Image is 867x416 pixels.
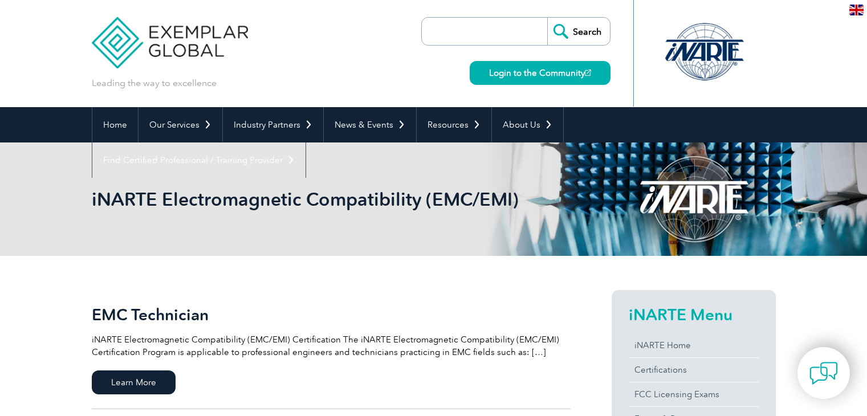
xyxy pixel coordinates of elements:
img: open_square.png [585,70,591,76]
a: Home [92,107,138,142]
a: iNARTE Home [629,333,759,357]
h2: iNARTE Menu [629,305,759,324]
a: FCC Licensing Exams [629,382,759,406]
input: Search [547,18,610,45]
a: Industry Partners [223,107,323,142]
h1: iNARTE Electromagnetic Compatibility (EMC/EMI) [92,188,530,210]
span: Learn More [92,370,176,394]
img: contact-chat.png [809,359,838,388]
a: Resources [417,107,491,142]
a: About Us [492,107,563,142]
h2: EMC Technician [92,305,571,324]
p: Leading the way to excellence [92,77,217,89]
a: Our Services [139,107,222,142]
a: Certifications [629,358,759,382]
a: Login to the Community [470,61,610,85]
img: en [849,5,864,15]
p: iNARTE Electromagnetic Compatibility (EMC/EMI) Certification The iNARTE Electromagnetic Compatibi... [92,333,571,358]
a: EMC Technician iNARTE Electromagnetic Compatibility (EMC/EMI) Certification The iNARTE Electromag... [92,290,571,409]
a: News & Events [324,107,416,142]
a: Find Certified Professional / Training Provider [92,142,306,178]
